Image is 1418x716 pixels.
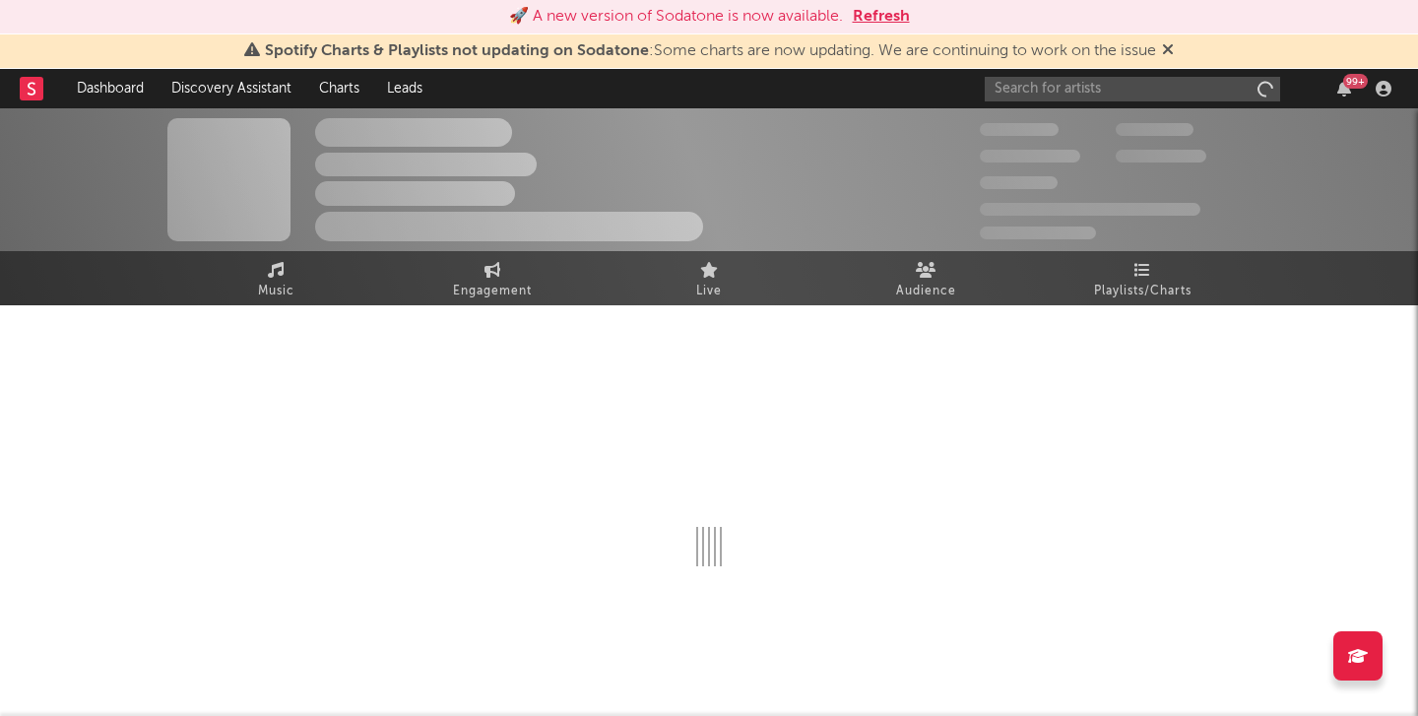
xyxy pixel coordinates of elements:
input: Search for artists [985,77,1280,101]
span: Playlists/Charts [1094,280,1192,303]
span: 300,000 [980,123,1059,136]
span: Music [258,280,294,303]
div: 🚀 A new version of Sodatone is now available. [509,5,843,29]
span: Spotify Charts & Playlists not updating on Sodatone [265,43,649,59]
a: Live [601,251,817,305]
button: 99+ [1337,81,1351,97]
a: Discovery Assistant [158,69,305,108]
a: Music [167,251,384,305]
span: 100,000 [1116,123,1193,136]
a: Playlists/Charts [1034,251,1251,305]
a: Dashboard [63,69,158,108]
span: Live [696,280,722,303]
span: Dismiss [1162,43,1174,59]
a: Audience [817,251,1034,305]
span: 50,000,000 Monthly Listeners [980,203,1200,216]
span: 50,000,000 [980,150,1080,163]
span: : Some charts are now updating. We are continuing to work on the issue [265,43,1156,59]
span: Jump Score: 85.0 [980,227,1096,239]
span: Engagement [453,280,532,303]
a: Engagement [384,251,601,305]
span: Audience [896,280,956,303]
span: 100,000 [980,176,1058,189]
button: Refresh [853,5,910,29]
a: Charts [305,69,373,108]
a: Leads [373,69,436,108]
span: 1,000,000 [1116,150,1206,163]
div: 99 + [1343,74,1368,89]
